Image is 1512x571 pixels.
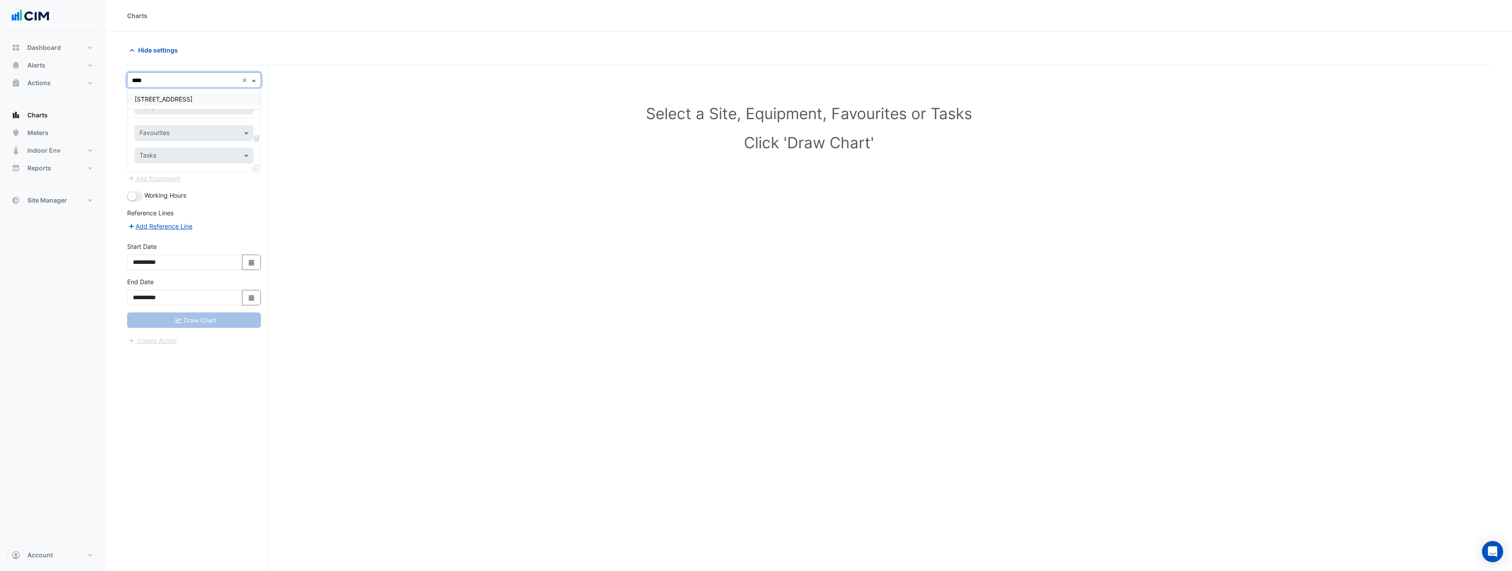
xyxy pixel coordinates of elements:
[27,164,51,173] span: Reports
[11,111,20,120] app-icon: Charts
[127,89,261,109] ng-dropdown-panel: Options list
[7,56,99,74] button: Alerts
[147,104,1471,123] h1: Select a Site, Equipment, Favourites or Tasks
[11,164,20,173] app-icon: Reports
[7,142,99,159] button: Indoor Env
[11,7,50,25] img: Company Logo
[27,61,45,70] span: Alerts
[1482,541,1503,562] div: Open Intercom Messenger
[127,208,173,218] label: Reference Lines
[127,336,177,343] app-escalated-ticket-create-button: Please correct errors first
[27,111,48,120] span: Charts
[27,196,67,205] span: Site Manager
[127,242,157,251] label: Start Date
[127,277,154,286] label: End Date
[7,192,99,209] button: Site Manager
[11,43,20,52] app-icon: Dashboard
[27,128,49,137] span: Meters
[127,221,193,231] button: Add Reference Line
[253,164,259,172] span: Clone Favourites and Tasks from this Equipment to other Equipment
[11,196,20,205] app-icon: Site Manager
[11,61,20,70] app-icon: Alerts
[7,74,99,92] button: Actions
[138,128,170,139] div: Favourites
[135,95,192,103] span: [STREET_ADDRESS]
[27,79,51,87] span: Actions
[7,159,99,177] button: Reports
[11,128,20,137] app-icon: Meters
[11,79,20,87] app-icon: Actions
[144,192,186,199] span: Working Hours
[248,259,256,266] fa-icon: Select Date
[7,124,99,142] button: Meters
[127,42,184,58] button: Hide settings
[27,43,61,52] span: Dashboard
[27,551,53,560] span: Account
[242,75,249,85] span: Clear
[27,146,60,155] span: Indoor Env
[11,146,20,155] app-icon: Indoor Env
[7,546,99,564] button: Account
[7,39,99,56] button: Dashboard
[248,294,256,301] fa-icon: Select Date
[147,133,1471,152] h1: Click 'Draw Chart'
[253,135,261,142] span: Choose Function
[7,106,99,124] button: Charts
[127,11,147,20] div: Charts
[138,150,156,162] div: Tasks
[138,45,178,55] span: Hide settings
